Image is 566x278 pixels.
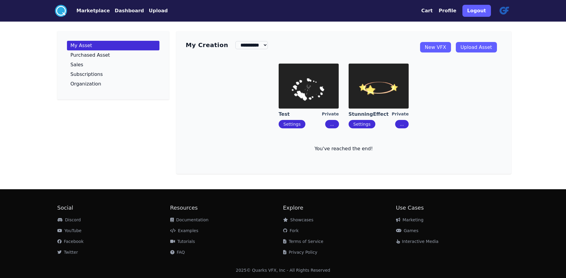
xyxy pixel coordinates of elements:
h2: Use Cases [396,204,509,212]
a: Documentation [170,217,209,222]
a: Privacy Policy [283,250,317,255]
a: Tutorials [170,239,195,244]
a: My Asset [67,41,159,50]
a: Interactive Media [396,239,439,244]
h2: Explore [283,204,396,212]
a: Examples [170,228,198,233]
a: Logout [462,2,491,19]
a: Showcases [283,217,313,222]
a: Fork [283,228,299,233]
img: profile [497,4,511,18]
p: Subscriptions [71,72,103,77]
button: Cart [421,7,433,14]
a: Organization [67,79,159,89]
a: Subscriptions [67,70,159,79]
a: Settings [353,122,371,127]
a: Upload Asset [456,42,497,52]
a: Sales [67,60,159,70]
h2: Social [57,204,170,212]
a: Games [396,228,419,233]
a: Settings [283,122,301,127]
a: Twitter [57,250,78,255]
a: StunningEffect [349,111,392,118]
a: YouTube [57,228,82,233]
button: Profile [439,7,456,14]
div: Private [322,111,339,118]
button: Dashboard [115,7,144,14]
a: Test [279,111,322,118]
a: Facebook [57,239,84,244]
button: Upload [149,7,168,14]
a: New VFX [420,42,451,52]
a: Purchased Asset [67,50,159,60]
a: Discord [57,217,81,222]
button: ... [325,120,339,128]
button: ... [395,120,409,128]
p: Sales [71,62,83,67]
a: FAQ [170,250,185,255]
h2: Resources [170,204,283,212]
button: Settings [279,120,305,128]
a: Upload [144,7,168,14]
div: 2025 © Quarks VFX, Inc - All Rights Reserved [236,267,330,273]
a: Dashboard [110,7,144,14]
p: You've reached the end! [186,145,502,152]
button: Marketplace [77,7,110,14]
p: My Asset [71,43,92,48]
p: Purchased Asset [71,53,110,58]
div: Private [392,111,409,118]
img: imgAlt [349,64,409,109]
h3: My Creation [186,41,228,49]
a: Terms of Service [283,239,323,244]
button: Settings [349,120,375,128]
img: imgAlt [279,64,339,109]
a: Marketing [396,217,424,222]
button: Logout [462,5,491,17]
a: Marketplace [67,7,110,14]
p: Organization [71,82,101,86]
